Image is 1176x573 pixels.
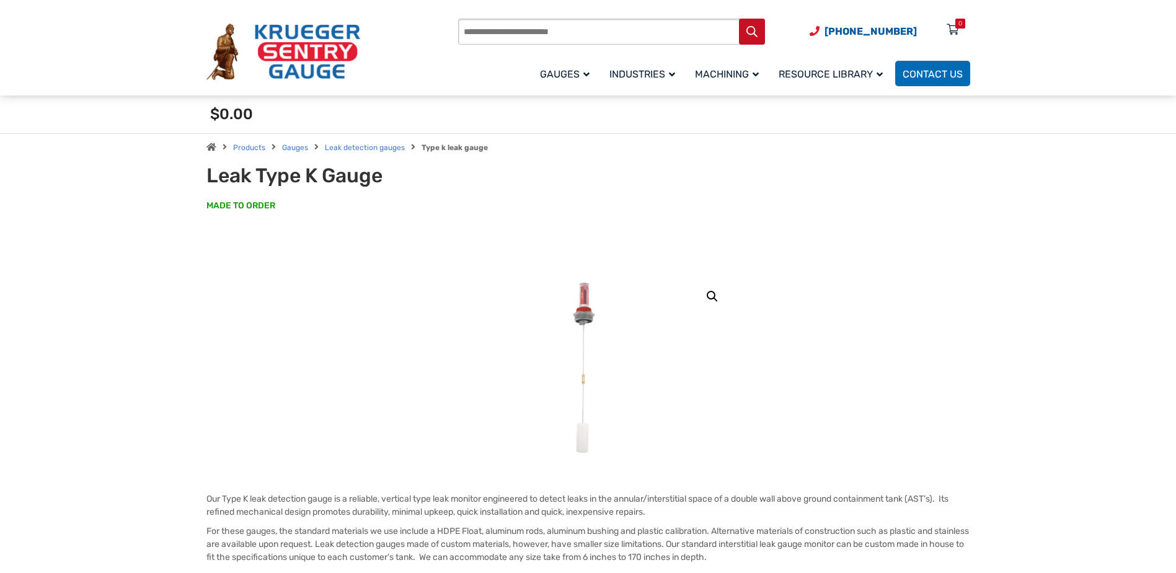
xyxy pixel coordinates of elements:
span: Resource Library [779,68,883,80]
span: Machining [695,68,759,80]
p: For these gauges, the standard materials we use include a HDPE Float, aluminum rods, aluminum bus... [206,525,970,564]
span: MADE TO ORDER [206,200,275,212]
img: Leak Detection Gauge [550,275,626,461]
a: Machining [687,59,771,88]
a: Contact Us [895,61,970,86]
p: Our Type K leak detection gauge is a reliable, vertical type leak monitor engineered to detect le... [206,492,970,518]
span: Gauges [540,68,590,80]
span: Contact Us [903,68,963,80]
span: [PHONE_NUMBER] [825,25,917,37]
h1: Leak Type K Gauge [206,164,512,187]
strong: Type k leak gauge [422,143,488,152]
img: Krueger Sentry Gauge [206,24,360,81]
span: Industries [609,68,675,80]
a: Gauges [282,143,308,152]
a: Industries [602,59,687,88]
a: Gauges [533,59,602,88]
a: Leak detection gauges [325,143,405,152]
a: View full-screen image gallery [701,285,723,308]
span: $0.00 [210,105,253,123]
a: Phone Number (920) 434-8860 [810,24,917,39]
a: Products [233,143,265,152]
a: Resource Library [771,59,895,88]
div: 0 [958,19,962,29]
